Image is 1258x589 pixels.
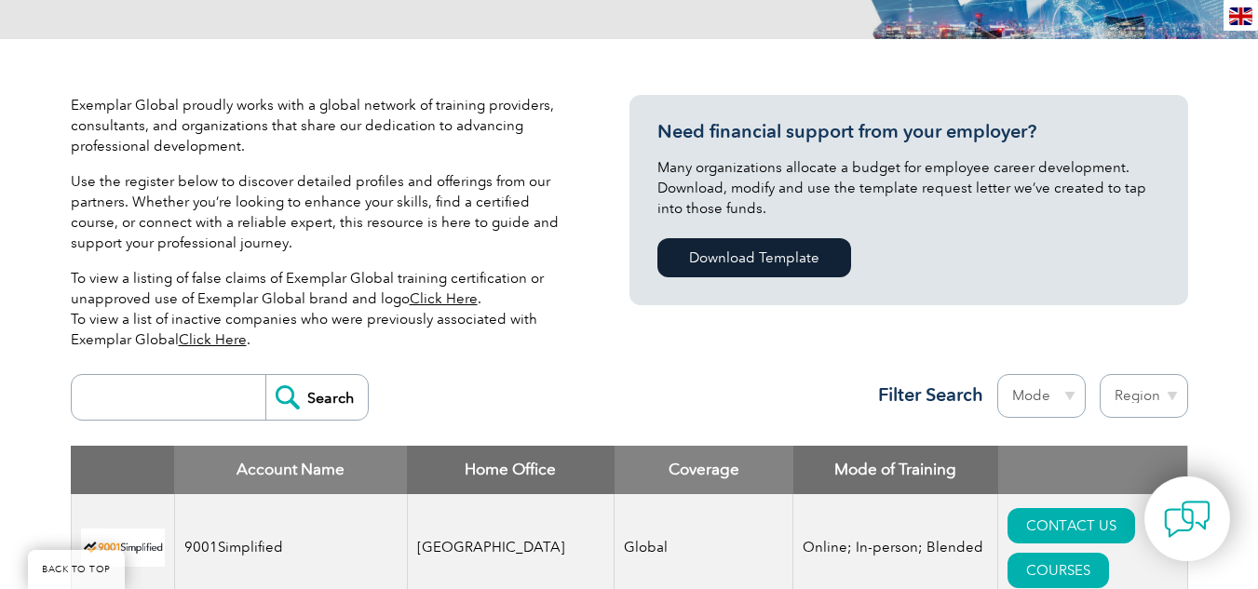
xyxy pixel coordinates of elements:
[867,383,983,407] h3: Filter Search
[998,446,1187,494] th: : activate to sort column ascending
[179,331,247,348] a: Click Here
[1164,496,1211,542] img: contact-chat.png
[615,446,793,494] th: Coverage: activate to sort column ascending
[1008,508,1135,543] a: CONTACT US
[657,157,1160,219] p: Many organizations allocate a budget for employee career development. Download, modify and use th...
[71,95,574,156] p: Exemplar Global proudly works with a global network of training providers, consultants, and organ...
[71,268,574,350] p: To view a listing of false claims of Exemplar Global training certification or unapproved use of ...
[793,446,998,494] th: Mode of Training: activate to sort column ascending
[410,290,478,307] a: Click Here
[407,446,615,494] th: Home Office: activate to sort column ascending
[1008,553,1109,588] a: COURSES
[71,171,574,253] p: Use the register below to discover detailed profiles and offerings from our partners. Whether you...
[657,120,1160,143] h3: Need financial support from your employer?
[81,529,165,567] img: 37c9c059-616f-eb11-a812-002248153038-logo.png
[1229,7,1252,25] img: en
[174,446,407,494] th: Account Name: activate to sort column descending
[265,375,368,420] input: Search
[28,550,125,589] a: BACK TO TOP
[657,238,851,277] a: Download Template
